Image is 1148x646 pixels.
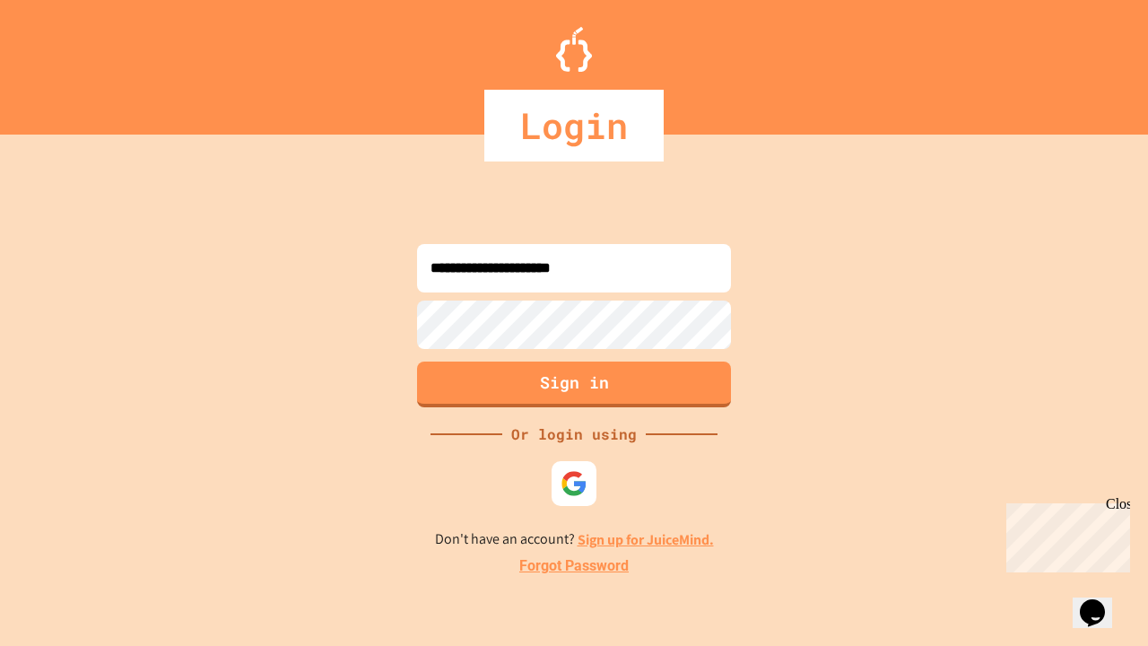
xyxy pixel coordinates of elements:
a: Forgot Password [519,555,629,577]
p: Don't have an account? [435,528,714,551]
iframe: chat widget [1073,574,1130,628]
a: Sign up for JuiceMind. [578,530,714,549]
div: Chat with us now!Close [7,7,124,114]
div: Login [484,90,664,161]
iframe: chat widget [999,496,1130,572]
img: Logo.svg [556,27,592,72]
button: Sign in [417,362,731,407]
img: google-icon.svg [561,470,587,497]
div: Or login using [502,423,646,445]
